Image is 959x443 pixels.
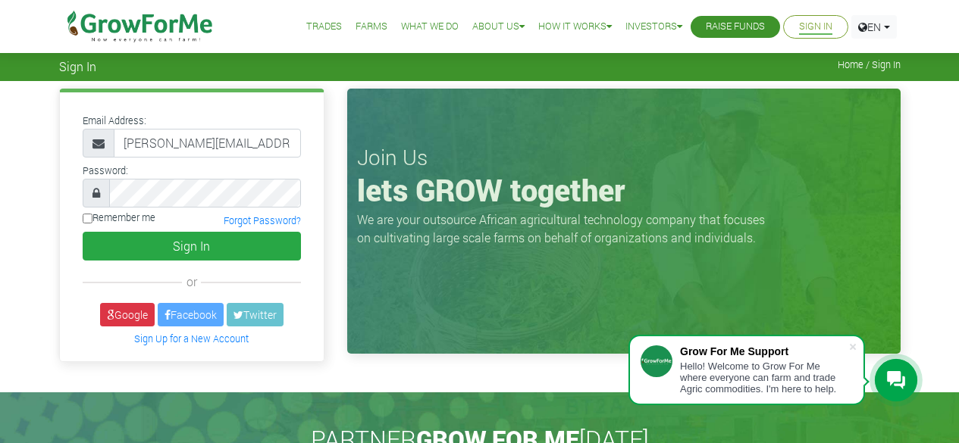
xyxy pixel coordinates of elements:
div: Grow For Me Support [680,345,848,357]
span: Sign In [59,59,96,73]
h1: lets GROW together [357,172,891,208]
input: Email Address [114,129,301,158]
a: EN [851,15,897,39]
label: Password: [83,164,128,178]
button: Sign In [83,232,301,260]
p: We are your outsource African agricultural technology company that focuses on cultivating large s... [357,211,774,247]
a: Sign Up for a New Account [134,332,249,345]
a: Trades [306,19,342,35]
a: Raise Funds [706,19,765,35]
a: Forgot Password? [224,214,301,226]
div: Hello! Welcome to Grow For Me where everyone can farm and trade Agric commodities. I'm here to help. [680,360,848,395]
span: Home / Sign In [838,59,901,70]
label: Remember me [83,211,155,225]
a: Investors [625,19,682,35]
a: Sign In [799,19,832,35]
a: Farms [356,19,387,35]
input: Remember me [83,214,92,223]
h3: Join Us [357,145,891,170]
a: How it Works [538,19,612,35]
div: or [83,273,301,291]
a: Google [100,303,155,326]
a: What We Do [401,19,459,35]
a: About Us [472,19,525,35]
label: Email Address: [83,114,146,128]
